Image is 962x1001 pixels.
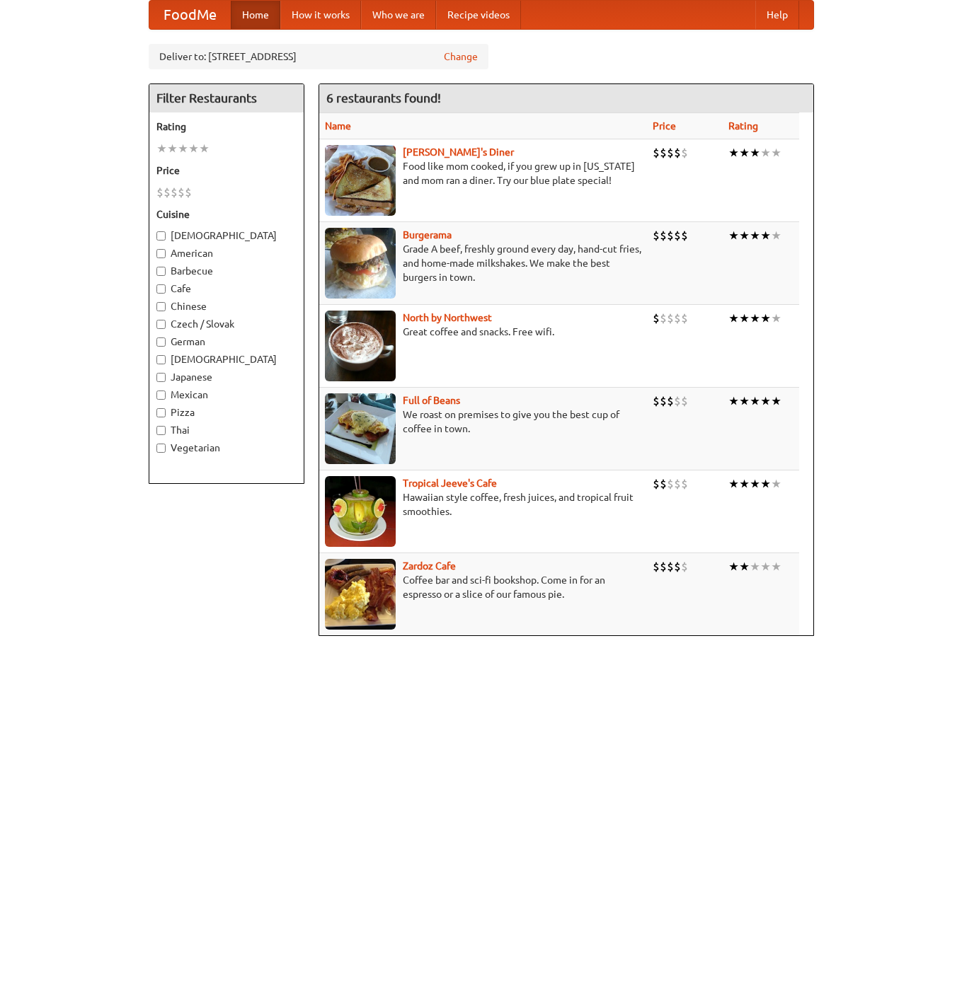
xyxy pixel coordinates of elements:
[325,120,351,132] a: Name
[156,370,297,384] label: Japanese
[771,228,781,243] li: ★
[156,355,166,364] input: [DEMOGRAPHIC_DATA]
[156,207,297,221] h5: Cuisine
[653,476,660,492] li: $
[156,320,166,329] input: Czech / Slovak
[771,476,781,492] li: ★
[739,145,750,161] li: ★
[653,393,660,409] li: $
[156,163,297,178] h5: Price
[326,91,441,105] ng-pluralize: 6 restaurants found!
[667,311,674,326] li: $
[667,559,674,574] li: $
[156,141,167,156] li: ★
[156,246,297,260] label: American
[325,159,641,187] p: Food like mom cooked, if you grew up in [US_STATE] and mom ran a diner. Try our blue plate special!
[681,476,688,492] li: $
[325,573,641,601] p: Coffee bar and sci-fi bookshop. Come in for an espresso or a slice of our famous pie.
[325,145,396,216] img: sallys.jpg
[156,441,297,455] label: Vegetarian
[681,393,688,409] li: $
[760,228,771,243] li: ★
[760,311,771,326] li: ★
[178,185,185,200] li: $
[750,393,760,409] li: ★
[674,559,681,574] li: $
[156,282,297,296] label: Cafe
[653,228,660,243] li: $
[156,299,297,313] label: Chinese
[325,228,396,299] img: burgerama.jpg
[755,1,799,29] a: Help
[739,476,750,492] li: ★
[156,335,297,349] label: German
[156,249,166,258] input: American
[653,559,660,574] li: $
[667,145,674,161] li: $
[280,1,361,29] a: How it works
[760,559,771,574] li: ★
[325,476,396,547] img: jeeves.jpg
[739,559,750,574] li: ★
[149,1,231,29] a: FoodMe
[728,145,739,161] li: ★
[739,228,750,243] li: ★
[156,352,297,366] label: [DEMOGRAPHIC_DATA]
[750,228,760,243] li: ★
[750,476,760,492] li: ★
[325,490,641,519] p: Hawaiian style coffee, fresh juices, and tropical fruit smoothies.
[403,478,497,489] a: Tropical Jeeve's Cafe
[156,405,297,420] label: Pizza
[728,120,758,132] a: Rating
[771,559,781,574] li: ★
[660,311,667,326] li: $
[149,44,488,69] div: Deliver to: [STREET_ADDRESS]
[164,185,171,200] li: $
[760,476,771,492] li: ★
[728,559,739,574] li: ★
[728,311,739,326] li: ★
[325,242,641,284] p: Grade A beef, freshly ground every day, hand-cut fries, and home-made milkshakes. We make the bes...
[403,146,514,158] a: [PERSON_NAME]'s Diner
[681,311,688,326] li: $
[667,393,674,409] li: $
[167,141,178,156] li: ★
[156,302,166,311] input: Chinese
[728,476,739,492] li: ★
[156,390,166,400] input: Mexican
[156,388,297,402] label: Mexican
[156,444,166,453] input: Vegetarian
[149,84,304,112] h4: Filter Restaurants
[739,311,750,326] li: ★
[674,311,681,326] li: $
[660,145,667,161] li: $
[188,141,199,156] li: ★
[771,311,781,326] li: ★
[667,228,674,243] li: $
[403,395,460,406] b: Full of Beans
[325,325,641,339] p: Great coffee and snacks. Free wifi.
[739,393,750,409] li: ★
[667,476,674,492] li: $
[325,559,396,630] img: zardoz.jpg
[156,373,166,382] input: Japanese
[156,120,297,134] h5: Rating
[674,393,681,409] li: $
[403,560,456,572] a: Zardoz Cafe
[674,228,681,243] li: $
[750,559,760,574] li: ★
[653,145,660,161] li: $
[660,228,667,243] li: $
[156,426,166,435] input: Thai
[156,408,166,417] input: Pizza
[156,264,297,278] label: Barbecue
[681,228,688,243] li: $
[325,407,641,436] p: We roast on premises to give you the best cup of coffee in town.
[156,284,166,294] input: Cafe
[660,393,667,409] li: $
[325,393,396,464] img: beans.jpg
[771,145,781,161] li: ★
[403,312,492,323] a: North by Northwest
